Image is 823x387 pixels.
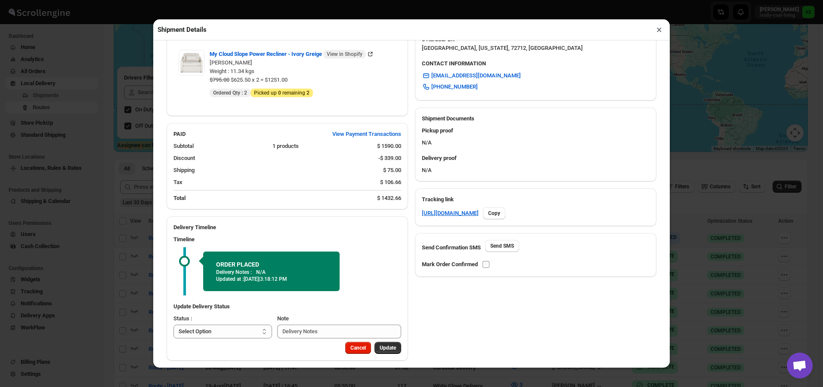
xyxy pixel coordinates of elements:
div: 6 Harbour DR [GEOGRAPHIC_DATA], [US_STATE], 72712, [GEOGRAPHIC_DATA] [422,35,583,52]
strike: $795.00 [210,77,229,83]
h2: Delivery Timeline [173,223,401,232]
div: N/A [415,150,656,181]
p: N/A [256,269,266,276]
span: View in Shopify [327,51,362,58]
span: [PHONE_NUMBER] [431,83,478,91]
div: $ 75.00 [383,166,401,175]
div: Tax [173,178,373,187]
h2: Shipment Documents [422,114,650,123]
a: My Cloud Slope Power Recliner - Ivory Greige View in Shopify [210,51,374,57]
b: 0 [278,90,281,96]
img: Item [179,50,204,76]
span: [PERSON_NAME] [210,59,252,66]
button: Update [374,342,401,354]
div: $ 106.66 [380,178,401,187]
p: Send Confirmation SMS [422,243,481,252]
p: Mark Order Confirmed [422,260,478,269]
div: Discount [173,154,371,163]
span: Update [380,344,396,351]
b: 2 [244,90,247,96]
span: View Payment Transactions [332,130,401,138]
b: 2 [306,90,309,96]
span: [DATE] | 3:18:12 PM [244,276,287,282]
a: Open chat [787,353,813,378]
p: Delivery Notes : [216,269,252,276]
a: [EMAIL_ADDRESS][DOMAIN_NAME] [417,69,526,83]
a: [PHONE_NUMBER] [417,80,483,94]
span: Send SMS [490,243,514,249]
div: N/A [415,123,656,150]
div: $ 1590.00 [377,142,401,150]
a: [URL][DOMAIN_NAME] [422,209,479,218]
p: Updated at : [216,276,327,283]
button: Cancel [345,342,371,354]
b: Total [173,195,186,201]
h3: Update Delivery Status [173,302,401,311]
button: × [653,24,665,36]
span: Copy [488,210,500,217]
h3: CONTACT INFORMATION [422,59,650,68]
div: Shipping [173,166,376,175]
div: $ 1432.66 [377,194,401,203]
h3: Tracking link [422,195,650,204]
h3: Timeline [173,235,401,244]
input: Delivery Notes [277,325,402,338]
span: $625.50 x 2 = $1251.00 [229,77,288,83]
span: [EMAIL_ADDRESS][DOMAIN_NAME] [431,71,521,80]
h2: ORDER PLACED [216,260,327,269]
div: Subtotal [173,142,266,150]
span: Note [277,315,289,322]
span: Weight : 11.34 kgs [210,68,254,74]
span: Cancel [350,344,366,351]
h3: Delivery proof [422,154,650,163]
div: -$ 339.00 [378,154,401,163]
span: My Cloud Slope Power Recliner - Ivory Greige [210,50,366,58]
h3: Pickup proof [422,126,650,135]
button: Copy [483,207,505,219]
span: Picked up remaining [254,89,309,96]
div: 1 products [272,142,371,150]
button: View Payment Transactions [327,127,406,141]
span: Ordered Qty : [213,89,247,96]
h2: PAID [173,130,186,138]
span: Status : [173,315,192,322]
button: Send SMS [485,240,519,252]
h2: Shipment Details [158,25,207,34]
